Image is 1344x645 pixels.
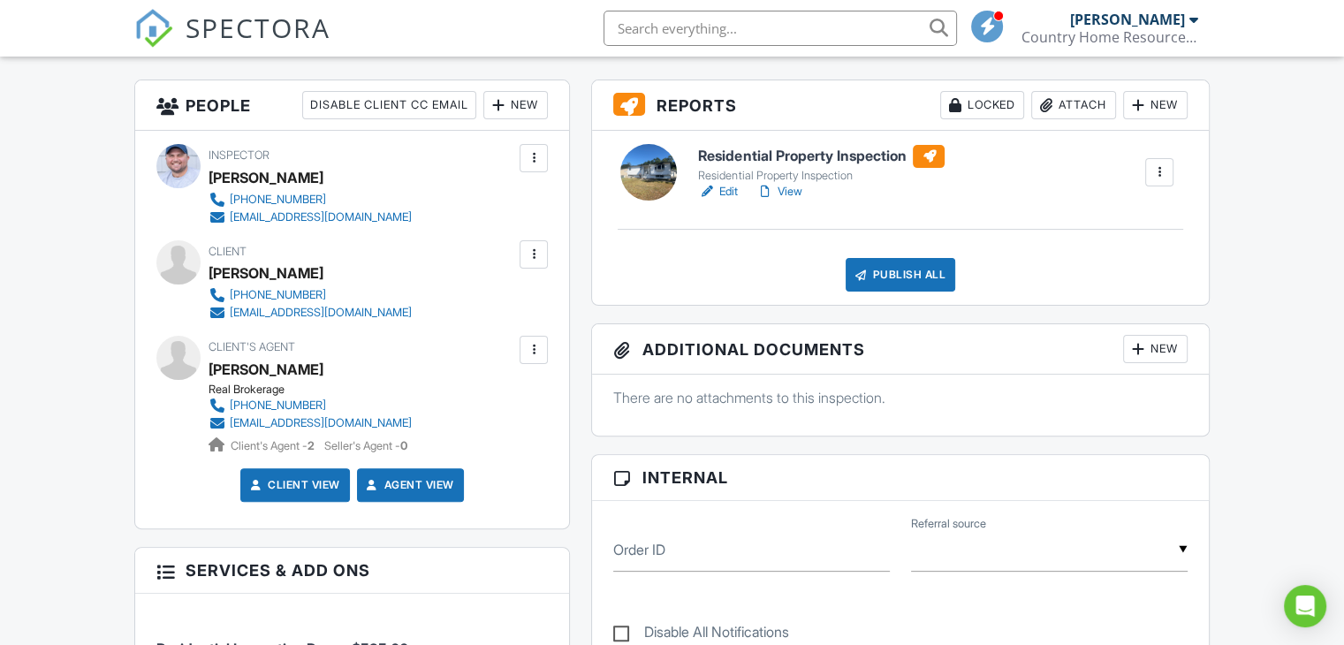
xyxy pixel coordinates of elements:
div: [EMAIL_ADDRESS][DOMAIN_NAME] [230,306,412,320]
a: [PHONE_NUMBER] [209,397,412,414]
h3: People [135,80,569,131]
span: Client's Agent - [231,439,317,452]
div: Attach [1031,91,1116,119]
div: [EMAIL_ADDRESS][DOMAIN_NAME] [230,210,412,224]
a: [PERSON_NAME] [209,356,323,383]
span: Inspector [209,148,270,162]
div: New [1123,91,1188,119]
div: [PHONE_NUMBER] [230,193,326,207]
a: [EMAIL_ADDRESS][DOMAIN_NAME] [209,209,412,226]
div: [PERSON_NAME] [1070,11,1185,28]
a: [PHONE_NUMBER] [209,286,412,304]
div: [PHONE_NUMBER] [230,398,326,413]
h3: Internal [592,455,1209,501]
div: New [483,91,548,119]
input: Search everything... [604,11,957,46]
img: The Best Home Inspection Software - Spectora [134,9,173,48]
p: There are no attachments to this inspection. [613,388,1188,407]
a: [PHONE_NUMBER] [209,191,412,209]
a: [EMAIL_ADDRESS][DOMAIN_NAME] [209,414,412,432]
a: [EMAIL_ADDRESS][DOMAIN_NAME] [209,304,412,322]
a: SPECTORA [134,24,330,61]
div: [PERSON_NAME] [209,164,323,191]
h3: Services & Add ons [135,548,569,594]
div: Disable Client CC Email [302,91,476,119]
div: Real Brokerage [209,383,426,397]
div: [EMAIL_ADDRESS][DOMAIN_NAME] [230,416,412,430]
a: Edit [698,183,738,201]
a: View [756,183,801,201]
div: Residential Property Inspection [698,169,945,183]
strong: 2 [308,439,315,452]
h3: Reports [592,80,1209,131]
span: Client's Agent [209,340,295,353]
div: New [1123,335,1188,363]
div: Locked [940,91,1024,119]
a: Residential Property Inspection Residential Property Inspection [698,145,945,184]
a: Client View [247,476,340,494]
a: Agent View [363,476,454,494]
span: Client [209,245,247,258]
div: Country Home Resources Inc. [1021,28,1198,46]
label: Order ID [613,540,665,559]
label: Referral source [911,516,986,532]
span: Seller's Agent - [324,439,407,452]
div: Publish All [846,258,956,292]
span: SPECTORA [186,9,330,46]
h6: Residential Property Inspection [698,145,945,168]
div: [PHONE_NUMBER] [230,288,326,302]
div: [PERSON_NAME] [209,260,323,286]
div: Open Intercom Messenger [1284,585,1326,627]
strong: 0 [400,439,407,452]
h3: Additional Documents [592,324,1209,375]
